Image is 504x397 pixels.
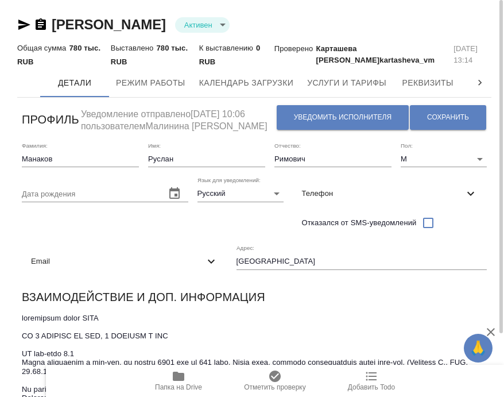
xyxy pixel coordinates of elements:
h5: Уведомление отправлено [DATE] 10:06 пользователем Малинина [PERSON_NAME] [81,102,276,133]
span: Детали [47,76,102,90]
button: Скопировать ссылку для ЯМессенджера [17,18,31,32]
span: Сохранить [427,113,469,122]
button: Скопировать ссылку [34,18,48,32]
div: М [401,151,487,167]
button: Сохранить [410,105,486,130]
p: Выставлено [111,44,157,52]
h6: Взаимодействие и доп. информация [22,288,265,306]
label: Имя: [148,142,161,148]
label: Адрес: [237,245,254,251]
p: [DATE] 13:14 [453,43,491,66]
div: Email [22,249,227,274]
label: Отчество: [274,142,301,148]
button: 🙏 [464,334,493,363]
p: К выставлению [199,44,256,52]
label: Пол: [401,142,413,148]
span: Добавить Todo [348,383,395,391]
div: Активен [175,17,230,33]
label: Фамилия: [22,142,48,148]
div: Телефон [293,181,487,206]
p: Проверено [274,43,316,66]
button: Отметить проверку [227,365,323,397]
p: Общая сумма [17,44,69,52]
span: Email [31,256,204,267]
span: 🙏 [468,336,488,360]
span: Отказался от SMS-уведомлений [302,217,417,229]
button: Добавить Todo [323,365,420,397]
label: Язык для уведомлений: [197,178,261,183]
span: Услуги и тарифы [307,76,386,90]
button: Папка на Drive [130,365,227,397]
div: Русский [197,186,284,202]
button: Активен [181,20,216,30]
span: Телефон [302,188,464,199]
span: Режим работы [116,76,185,90]
h6: Профиль [22,110,79,129]
button: Уведомить исполнителя [277,105,409,130]
a: [PERSON_NAME] [52,17,166,32]
span: Реквизиты [400,76,455,90]
span: Отметить проверку [244,383,305,391]
span: Календарь загрузки [199,76,294,90]
p: Карташева [PERSON_NAME]kartasheva_vm [316,43,444,66]
span: Уведомить исполнителя [294,113,391,122]
span: Папка на Drive [155,383,202,391]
